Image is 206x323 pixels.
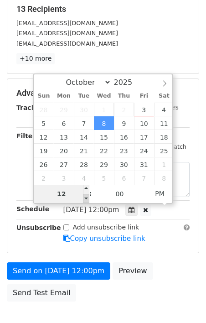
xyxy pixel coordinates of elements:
[154,171,174,185] span: November 8, 2025
[154,93,174,99] span: Sat
[92,185,148,203] input: Minute
[160,279,206,323] div: Widget chat
[74,116,94,130] span: October 7, 2025
[34,171,54,185] span: November 2, 2025
[34,116,54,130] span: October 5, 2025
[54,157,74,171] span: October 27, 2025
[134,171,154,185] span: November 7, 2025
[73,223,139,232] label: Add unsubscribe link
[7,262,110,280] a: Send on [DATE] 12:00pm
[114,103,134,116] span: October 2, 2025
[16,30,118,36] small: [EMAIL_ADDRESS][DOMAIN_NAME]
[154,130,174,144] span: October 18, 2025
[34,157,54,171] span: October 26, 2025
[74,93,94,99] span: Tue
[16,40,118,47] small: [EMAIL_ADDRESS][DOMAIN_NAME]
[94,157,114,171] span: October 29, 2025
[94,171,114,185] span: November 5, 2025
[114,144,134,157] span: October 23, 2025
[74,130,94,144] span: October 14, 2025
[94,116,114,130] span: October 8, 2025
[16,132,40,140] strong: Filters
[154,157,174,171] span: November 1, 2025
[154,144,174,157] span: October 25, 2025
[134,144,154,157] span: October 24, 2025
[16,20,118,26] small: [EMAIL_ADDRESS][DOMAIN_NAME]
[7,284,76,302] a: Send Test Email
[94,130,114,144] span: October 15, 2025
[134,103,154,116] span: October 3, 2025
[54,130,74,144] span: October 13, 2025
[154,103,174,116] span: October 4, 2025
[134,130,154,144] span: October 17, 2025
[34,185,89,203] input: Hour
[74,157,94,171] span: October 28, 2025
[16,205,49,213] strong: Schedule
[94,93,114,99] span: Wed
[34,144,54,157] span: October 19, 2025
[54,116,74,130] span: October 6, 2025
[63,234,145,243] a: Copy unsubscribe link
[134,157,154,171] span: October 31, 2025
[114,171,134,185] span: November 6, 2025
[114,157,134,171] span: October 30, 2025
[16,4,190,14] h5: 13 Recipients
[74,103,94,116] span: September 30, 2025
[34,103,54,116] span: September 28, 2025
[16,104,47,111] strong: Tracking
[16,88,190,98] h5: Advanced
[89,184,92,203] span: :
[34,130,54,144] span: October 12, 2025
[54,171,74,185] span: November 3, 2025
[94,144,114,157] span: October 22, 2025
[114,130,134,144] span: October 16, 2025
[154,116,174,130] span: October 11, 2025
[134,116,154,130] span: October 10, 2025
[114,116,134,130] span: October 9, 2025
[16,53,55,64] a: +10 more
[54,144,74,157] span: October 20, 2025
[134,93,154,99] span: Fri
[147,184,172,203] span: Click to toggle
[54,103,74,116] span: September 29, 2025
[63,206,119,214] span: [DATE] 12:00pm
[54,93,74,99] span: Mon
[74,144,94,157] span: October 21, 2025
[16,224,61,231] strong: Unsubscribe
[143,103,178,112] label: UTM Codes
[94,103,114,116] span: October 1, 2025
[74,171,94,185] span: November 4, 2025
[114,93,134,99] span: Thu
[111,78,144,87] input: Year
[113,262,153,280] a: Preview
[160,279,206,323] iframe: Chat Widget
[34,93,54,99] span: Sun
